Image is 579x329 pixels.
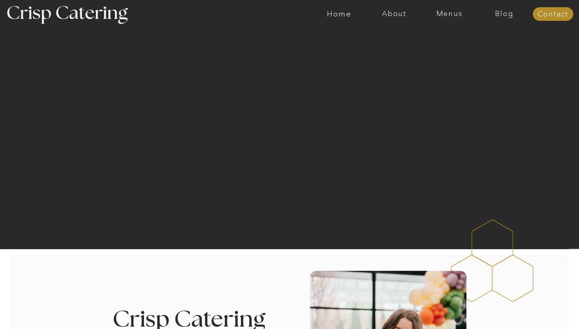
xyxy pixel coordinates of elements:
a: Menus [422,10,477,18]
a: Blog [477,10,532,18]
a: About [367,10,422,18]
a: Contact [533,10,573,18]
a: Home [312,10,367,18]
